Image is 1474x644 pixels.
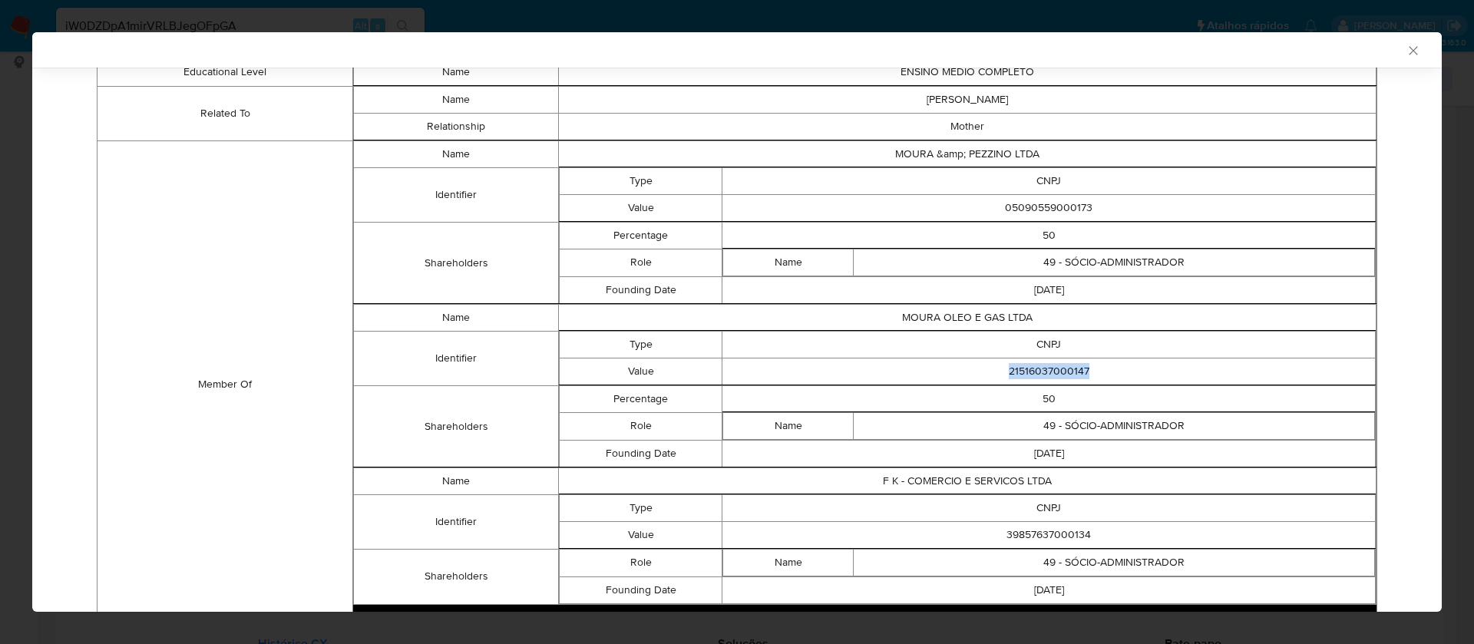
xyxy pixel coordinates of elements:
[722,521,1376,548] td: 39857637000134
[559,358,722,385] td: Value
[32,32,1442,612] div: closure-recommendation-modal
[1406,43,1419,57] button: Fechar a janela
[559,412,722,440] td: Role
[722,194,1376,221] td: 05090559000173
[722,385,1376,412] td: 50
[723,249,854,276] td: Name
[723,549,854,576] td: Name
[97,58,353,86] td: Educational Level
[722,494,1376,521] td: CNPJ
[558,86,1376,113] td: [PERSON_NAME]
[559,194,722,221] td: Value
[559,494,722,521] td: Type
[354,304,558,331] td: Name
[97,140,353,628] td: Member Of
[559,549,722,576] td: Role
[722,276,1376,303] td: [DATE]
[354,467,558,494] td: Name
[722,440,1376,467] td: [DATE]
[559,521,722,548] td: Value
[722,358,1376,385] td: 21516037000147
[559,167,722,194] td: Type
[722,167,1376,194] td: CNPJ
[354,549,558,604] td: Shareholders
[354,167,558,222] td: Identifier
[722,331,1376,358] td: CNPJ
[559,576,722,603] td: Founding Date
[559,276,722,303] td: Founding Date
[559,249,722,276] td: Role
[854,249,1375,276] td: 49 - SÓCIO-ADMINISTRADOR
[558,467,1376,494] td: F K - COMERCIO E SERVICOS LTDA
[354,494,558,549] td: Identifier
[354,86,558,113] td: Name
[559,385,722,412] td: Percentage
[354,222,558,304] td: Shareholders
[559,222,722,249] td: Percentage
[354,331,558,385] td: Identifier
[559,440,722,467] td: Founding Date
[353,605,1377,628] button: Collapse array
[854,412,1375,439] td: 49 - SÓCIO-ADMINISTRADOR
[722,222,1376,249] td: 50
[354,385,558,467] td: Shareholders
[558,58,1376,85] td: ENSINO MÉDIO COMPLETO
[354,113,558,140] td: Relationship
[354,58,558,85] td: Name
[558,304,1376,331] td: MOURA OLEO E GAS LTDA
[854,549,1375,576] td: 49 - SÓCIO-ADMINISTRADOR
[559,331,722,358] td: Type
[558,113,1376,140] td: Mother
[722,576,1376,603] td: [DATE]
[97,86,353,140] td: Related To
[723,412,854,439] td: Name
[354,140,558,167] td: Name
[558,140,1376,167] td: MOURA &amp; PEZZINO LTDA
